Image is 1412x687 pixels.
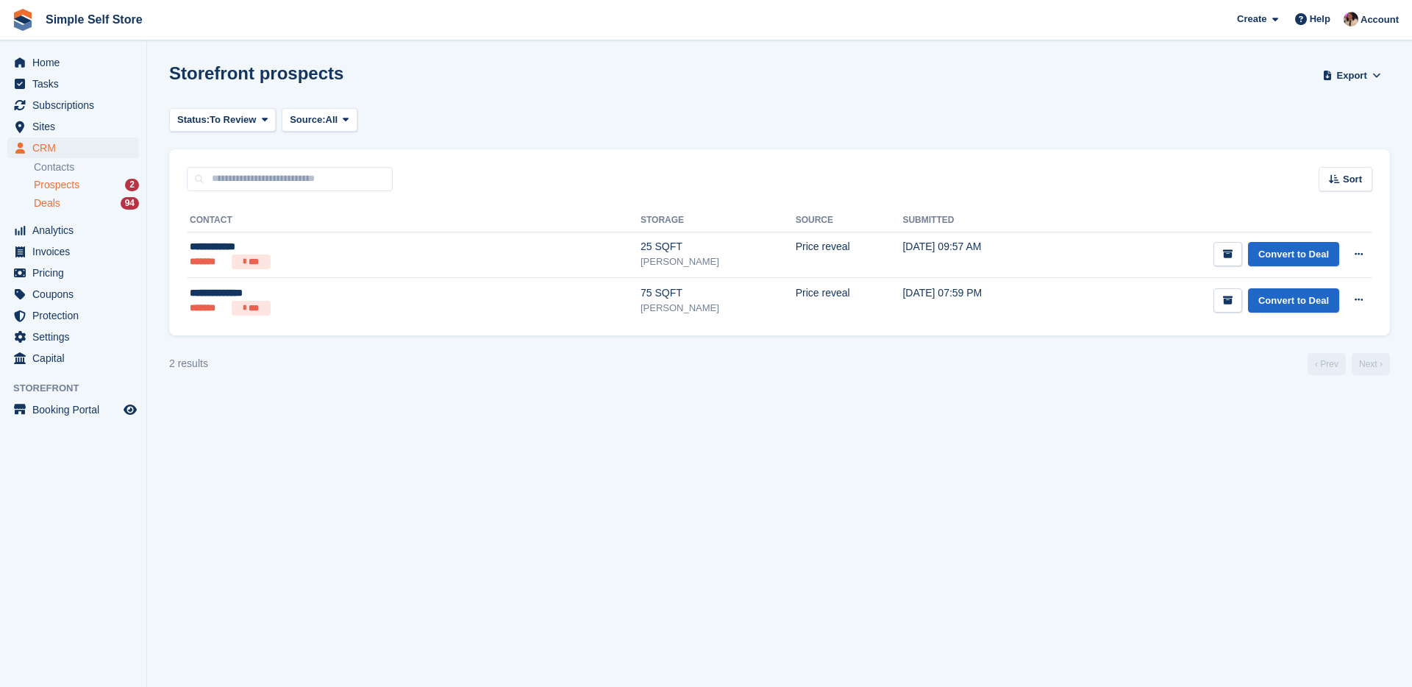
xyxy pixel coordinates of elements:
[1237,12,1266,26] span: Create
[32,348,121,369] span: Capital
[282,108,357,132] button: Source: All
[796,278,903,324] td: Price reveal
[7,220,139,241] a: menu
[32,305,121,326] span: Protection
[290,113,325,127] span: Source:
[32,138,121,158] span: CRM
[32,95,121,115] span: Subscriptions
[7,284,139,305] a: menu
[7,399,139,420] a: menu
[210,113,256,127] span: To Review
[177,113,210,127] span: Status:
[34,178,79,192] span: Prospects
[1305,353,1393,375] nav: Page
[34,177,139,193] a: Prospects 2
[796,232,903,278] td: Price reveal
[7,263,139,283] a: menu
[7,116,139,137] a: menu
[34,196,60,210] span: Deals
[40,7,149,32] a: Simple Self Store
[1310,12,1330,26] span: Help
[7,241,139,262] a: menu
[32,399,121,420] span: Booking Portal
[121,401,139,419] a: Preview store
[7,74,139,94] a: menu
[7,95,139,115] a: menu
[32,284,121,305] span: Coupons
[902,278,1059,324] td: [DATE] 07:59 PM
[1337,68,1367,83] span: Export
[169,108,276,132] button: Status: To Review
[169,356,208,371] div: 2 results
[34,160,139,174] a: Contacts
[13,381,146,396] span: Storefront
[1352,353,1390,375] a: Next
[641,239,796,254] div: 25 SQFT
[796,209,903,232] th: Source
[7,327,139,347] a: menu
[32,116,121,137] span: Sites
[641,301,796,316] div: [PERSON_NAME]
[32,241,121,262] span: Invoices
[1248,288,1339,313] a: Convert to Deal
[1308,353,1346,375] a: Previous
[641,285,796,301] div: 75 SQFT
[1343,172,1362,187] span: Sort
[902,209,1059,232] th: Submitted
[7,138,139,158] a: menu
[1319,63,1384,88] button: Export
[326,113,338,127] span: All
[32,263,121,283] span: Pricing
[641,254,796,269] div: [PERSON_NAME]
[1248,242,1339,266] a: Convert to Deal
[1361,13,1399,27] span: Account
[187,209,641,232] th: Contact
[32,327,121,347] span: Settings
[32,52,121,73] span: Home
[7,52,139,73] a: menu
[32,74,121,94] span: Tasks
[34,196,139,211] a: Deals 94
[1344,12,1358,26] img: Scott McCutcheon
[169,63,343,83] h1: Storefront prospects
[125,179,139,191] div: 2
[902,232,1059,278] td: [DATE] 09:57 AM
[32,220,121,241] span: Analytics
[7,305,139,326] a: menu
[7,348,139,369] a: menu
[641,209,796,232] th: Storage
[121,197,139,210] div: 94
[12,9,34,31] img: stora-icon-8386f47178a22dfd0bd8f6a31ec36ba5ce8667c1dd55bd0f319d3a0aa187defe.svg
